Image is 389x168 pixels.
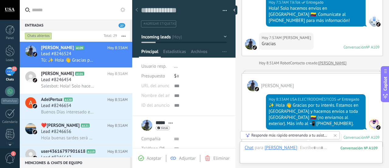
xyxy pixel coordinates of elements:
div: WhatsApp [1,98,19,104]
img: tiktok_kommo.svg [253,45,257,50]
button: Más [117,30,130,41]
img: tiktok_kommo.svg [376,22,380,27]
div: Leads [1,58,19,62]
span: A109 [75,46,84,50]
span: A101 [75,72,84,76]
div: Gracias [262,41,311,47]
div: Menciones & Chats de equipo [20,157,130,168]
span: Lead #8246642 [41,155,71,161]
span: A119 [87,149,95,153]
span: ❤️[PERSON_NAME] [41,123,80,129]
a: [PERSON_NAME] [318,60,346,66]
div: Conversación [343,45,366,50]
span: Aceptar [147,155,161,161]
span: Robot [280,60,290,66]
span: Hola buenas tardes será que puede enviar un número de celular para poderme contactar con ustedes ... [41,135,94,141]
span: zalla [261,83,294,89]
div: ID del anuncio de TikTok [141,101,170,110]
div: URL del anuncio de TikTok [141,81,170,91]
span: Teléfono Oficina [141,146,173,152]
div: № A109 [366,135,380,140]
span: tiktok [161,127,168,130]
span: Hoy 8:31AM [107,71,128,77]
img: icon [33,156,37,160]
img: tiktok_kommo.svg [255,87,259,91]
span: ID del anuncio de TikTok [141,103,189,108]
div: Chats [1,78,19,82]
span: Nombre del anuncio de TikTok [141,93,200,98]
span: 27 [12,66,17,71]
span: 27 [119,23,125,28]
div: zalla [264,145,297,150]
img: icon [33,104,37,108]
div: № A109 [366,45,380,50]
span: Archivos [191,49,207,58]
span: Eliminar [213,155,229,161]
div: Chats abiertos [25,32,52,40]
span: Lead #8246454 [41,77,71,83]
div: Panel [1,36,19,40]
span: TikTok [369,16,380,27]
span: Hoy 8:31AM [107,123,128,129]
span: Estadísticas [163,49,186,58]
span: ... [174,63,178,69]
div: Entradas [20,20,130,30]
div: Usuario resp. [141,62,170,71]
div: Ocultar [231,5,237,15]
div: Conversación [343,135,366,140]
span: : [297,145,298,151]
div: Presupuesto [141,71,170,81]
a: avataricon❤️[PERSON_NAME]A121Hoy 8:31AMLead #8246656Hola buenas tardes será que puede enviar un n... [20,120,132,145]
div: Hoy 7:57AM [262,35,283,41]
span: Tú: ✨ Hola 👋 Gracias por tu interés. Estamos en [GEOGRAPHIC_DATA] y hacemos envíos a toda [GEOGRA... [41,57,94,63]
div: Contacto creado: [290,60,318,66]
span: user43616797901618 [41,148,85,155]
div: Compañía [141,134,169,144]
span: Copilot [382,77,388,91]
a: avataricon[PERSON_NAME]A109Hoy 8:33AMLead #8246524Tú: ✨ Hola 👋 Gracias por tu interés. Estamos en... [20,42,132,67]
span: Lead #8246654 [41,103,71,109]
span: AdelPertuz [41,97,63,103]
span: Buenos Días interesado en estufa [41,109,94,115]
img: icon [33,78,37,82]
span: zalla [283,35,311,41]
img: tiktok_kommo.svg [376,125,380,130]
span: Lead #8246656 [41,129,71,135]
span: para [255,145,263,151]
img: icon [33,130,37,134]
div: $ [174,71,227,81]
span: zalla [247,80,258,91]
img: icon [33,52,37,56]
span: USA ELECTRODOMÉSTICOS [369,119,380,130]
a: avatariconAdelPertuzA120Hoy 8:31AMLead #8246654Buenos Días interesado en estufa [20,94,132,119]
button: Teléfono Oficina [141,144,169,154]
div: Total: 29 [101,33,117,39]
div: Responde más rápido entrenando a tu asistente AI con tus fuentes de datos [251,133,329,138]
span: #agregar etiquetas [143,22,176,26]
span: A121 [81,123,90,127]
div: 109 [340,145,378,151]
div: Nombre del anuncio de TikTok [141,91,170,101]
span: URL del anuncio de TikTok [141,84,193,88]
span: Lead #8246524 [41,51,71,57]
span: Hoy 8:31AM [107,97,128,103]
span: Usuario resp. [141,63,167,69]
span: Presupuesto [141,73,165,79]
div: Calendario [1,120,19,124]
div: Hola! Solo hacemos envíos en [GEOGRAPHIC_DATA] 🇨🇴. Comunícate al [PHONE_NUMBER] para más informac... [269,5,363,24]
span: [PERSON_NAME] [41,71,74,77]
span: Entregado [342,96,359,102]
span: Salesbot: Hola! Solo hacemos envíos en [GEOGRAPHIC_DATA] 🇨🇴. Comunícate al [PHONE_NUMBER] para má... [41,83,94,89]
span: Adjuntar [179,155,196,161]
span: Hoy 8:31AM [107,148,128,155]
span: [PERSON_NAME] [41,45,74,51]
span: A120 [64,98,73,102]
span: Hoy 8:33AM [107,45,128,51]
div: ✨ Hola 👋 Gracias por tu interés. Estamos en [GEOGRAPHIC_DATA] y hacemos envíos a toda [GEOGRAPHIC... [269,102,363,127]
span: 1 [11,151,16,156]
div: Hoy 8:33AM [269,96,290,102]
a: avataricon[PERSON_NAME]A101Hoy 8:31AMLead #8246454Salesbot: Hola! Solo hacemos envíos en [GEOGRAP... [20,68,132,93]
span: zalla [245,39,256,50]
span: Principal [141,49,158,58]
span: USA ELECTRODOMÉSTICOS (Sales Office) [290,96,336,102]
